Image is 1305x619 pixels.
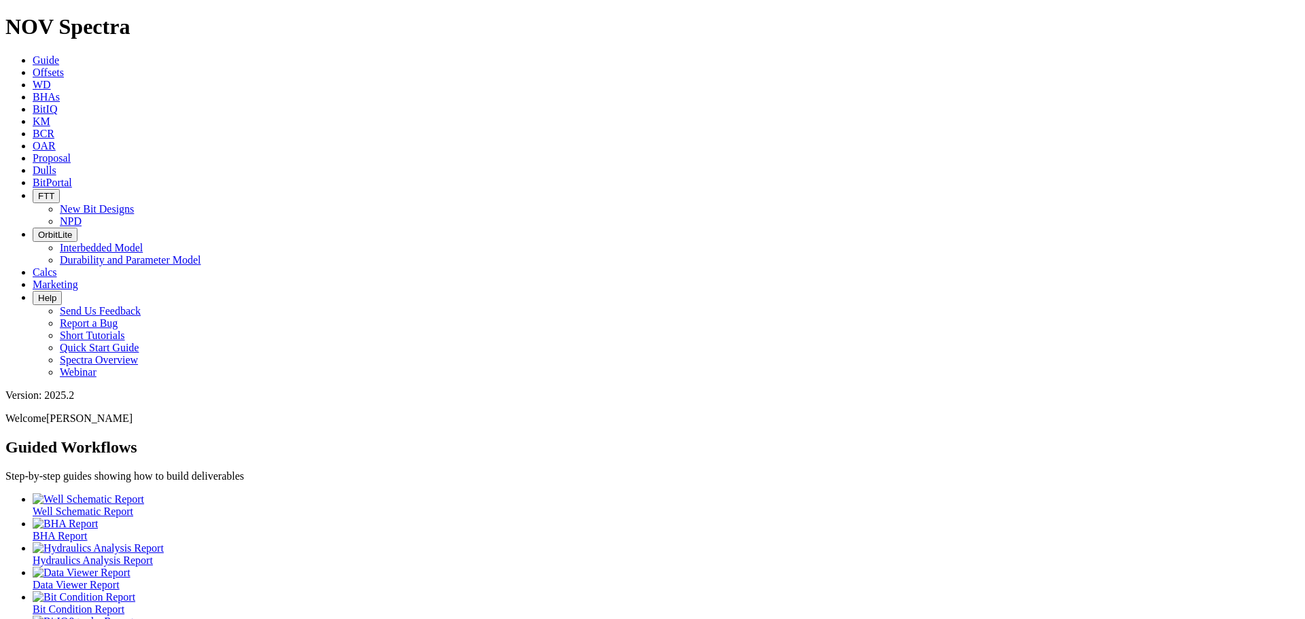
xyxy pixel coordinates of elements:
img: Bit Condition Report [33,591,135,603]
a: Report a Bug [60,317,118,329]
a: New Bit Designs [60,203,134,215]
a: BCR [33,128,54,139]
p: Welcome [5,412,1300,425]
img: Well Schematic Report [33,493,144,506]
a: Proposal [33,152,71,164]
a: Send Us Feedback [60,305,141,317]
a: Guide [33,54,59,66]
h2: Guided Workflows [5,438,1300,457]
a: Short Tutorials [60,330,125,341]
a: Interbedded Model [60,242,143,253]
span: BHA Report [33,530,87,542]
a: Calcs [33,266,57,278]
a: KM [33,116,50,127]
button: FTT [33,189,60,203]
span: FTT [38,191,54,201]
img: Hydraulics Analysis Report [33,542,164,554]
a: BHA Report BHA Report [33,518,1300,542]
a: Offsets [33,67,64,78]
a: Well Schematic Report Well Schematic Report [33,493,1300,517]
a: Spectra Overview [60,354,138,366]
a: Marketing [33,279,78,290]
span: OrbitLite [38,230,72,240]
a: BitPortal [33,177,72,188]
h1: NOV Spectra [5,14,1300,39]
p: Step-by-step guides showing how to build deliverables [5,470,1300,482]
img: BHA Report [33,518,98,530]
a: Hydraulics Analysis Report Hydraulics Analysis Report [33,542,1300,566]
a: OAR [33,140,56,152]
span: Bit Condition Report [33,603,124,615]
img: Data Viewer Report [33,567,130,579]
span: Help [38,293,56,303]
a: BHAs [33,91,60,103]
button: OrbitLite [33,228,77,242]
a: NPD [60,215,82,227]
a: BitIQ [33,103,57,115]
span: [PERSON_NAME] [46,412,133,424]
a: Data Viewer Report Data Viewer Report [33,567,1300,590]
span: Data Viewer Report [33,579,120,590]
span: Well Schematic Report [33,506,133,517]
a: Dulls [33,164,56,176]
a: Bit Condition Report Bit Condition Report [33,591,1300,615]
a: Quick Start Guide [60,342,139,353]
a: WD [33,79,51,90]
button: Help [33,291,62,305]
span: Hydraulics Analysis Report [33,554,153,566]
div: Version: 2025.2 [5,389,1300,402]
a: Durability and Parameter Model [60,254,201,266]
a: Webinar [60,366,97,378]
